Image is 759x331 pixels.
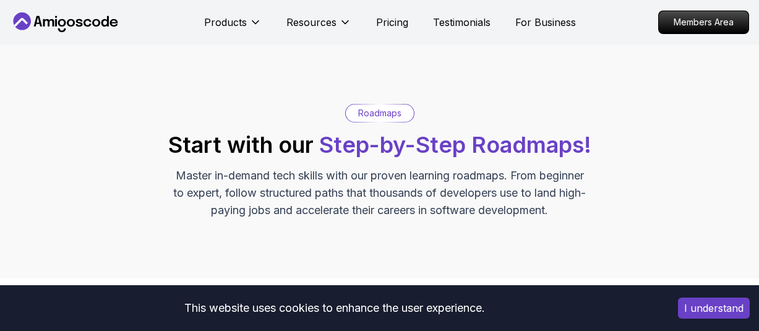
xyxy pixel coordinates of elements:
[658,11,749,34] a: Members Area
[204,15,262,40] button: Products
[376,15,408,30] a: Pricing
[319,131,591,158] span: Step-by-Step Roadmaps!
[204,15,247,30] p: Products
[172,167,588,219] p: Master in-demand tech skills with our proven learning roadmaps. From beginner to expert, follow s...
[358,107,401,119] p: Roadmaps
[659,11,748,33] p: Members Area
[515,15,576,30] a: For Business
[433,15,491,30] a: Testimonials
[678,298,750,319] button: Accept cookies
[286,15,351,40] button: Resources
[168,132,591,157] h2: Start with our
[286,15,337,30] p: Resources
[9,294,659,322] div: This website uses cookies to enhance the user experience.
